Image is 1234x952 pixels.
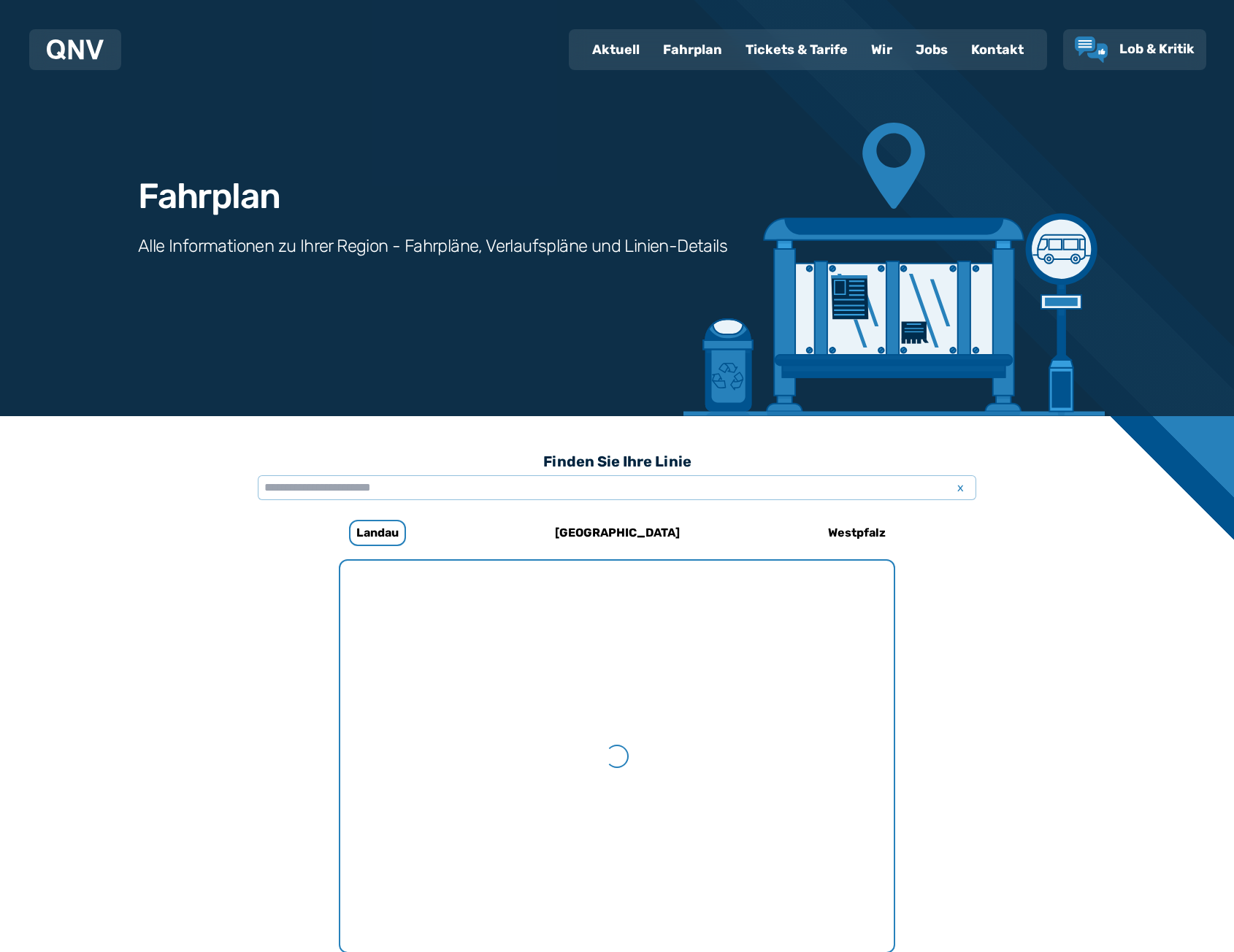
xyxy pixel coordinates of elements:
h3: Alle Informationen zu Ihrer Region - Fahrpläne, Verlaufspläne und Linien-Details [138,234,727,258]
h6: [GEOGRAPHIC_DATA] [549,521,686,545]
span: Lob & Kritik [1119,41,1195,57]
div: My Favorite Images [340,561,894,952]
a: Lob & Kritik [1075,37,1195,63]
a: QNV Logo [47,35,104,64]
a: Jobs [904,31,959,69]
a: Tickets & Tarife [734,31,859,69]
a: [GEOGRAPHIC_DATA] [520,515,714,550]
h6: Landau [349,520,406,546]
h1: Fahrplan [138,179,280,214]
a: Fahrplan [651,31,734,69]
a: Westpfalz [759,515,954,550]
h3: Finden Sie Ihre Linie [258,445,976,477]
a: Landau [280,515,475,550]
span: x [950,479,970,496]
li: 1 von 1 [340,561,894,952]
a: Aktuell [580,31,651,69]
img: QNV Logo [47,39,104,60]
h6: Westpfalz [822,521,892,545]
a: Kontakt [959,31,1035,69]
a: Wir [859,31,904,69]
